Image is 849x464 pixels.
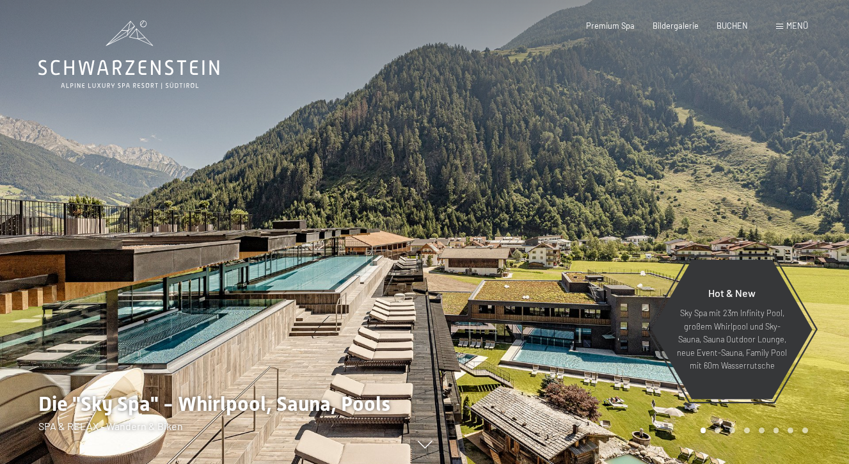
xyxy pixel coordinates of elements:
[788,428,793,433] div: Carousel Page 7
[653,20,699,31] a: Bildergalerie
[715,428,720,433] div: Carousel Page 2
[802,428,808,433] div: Carousel Page 8
[759,428,765,433] div: Carousel Page 5
[744,428,750,433] div: Carousel Page 4
[651,259,813,400] a: Hot & New Sky Spa mit 23m Infinity Pool, großem Whirlpool und Sky-Sauna, Sauna Outdoor Lounge, ne...
[676,307,788,372] p: Sky Spa mit 23m Infinity Pool, großem Whirlpool und Sky-Sauna, Sauna Outdoor Lounge, neue Event-S...
[774,428,779,433] div: Carousel Page 6
[696,428,808,433] div: Carousel Pagination
[717,20,748,31] a: BUCHEN
[708,287,756,299] span: Hot & New
[701,428,706,433] div: Carousel Page 1 (Current Slide)
[586,20,635,31] a: Premium Spa
[729,428,735,433] div: Carousel Page 3
[786,20,808,31] span: Menü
